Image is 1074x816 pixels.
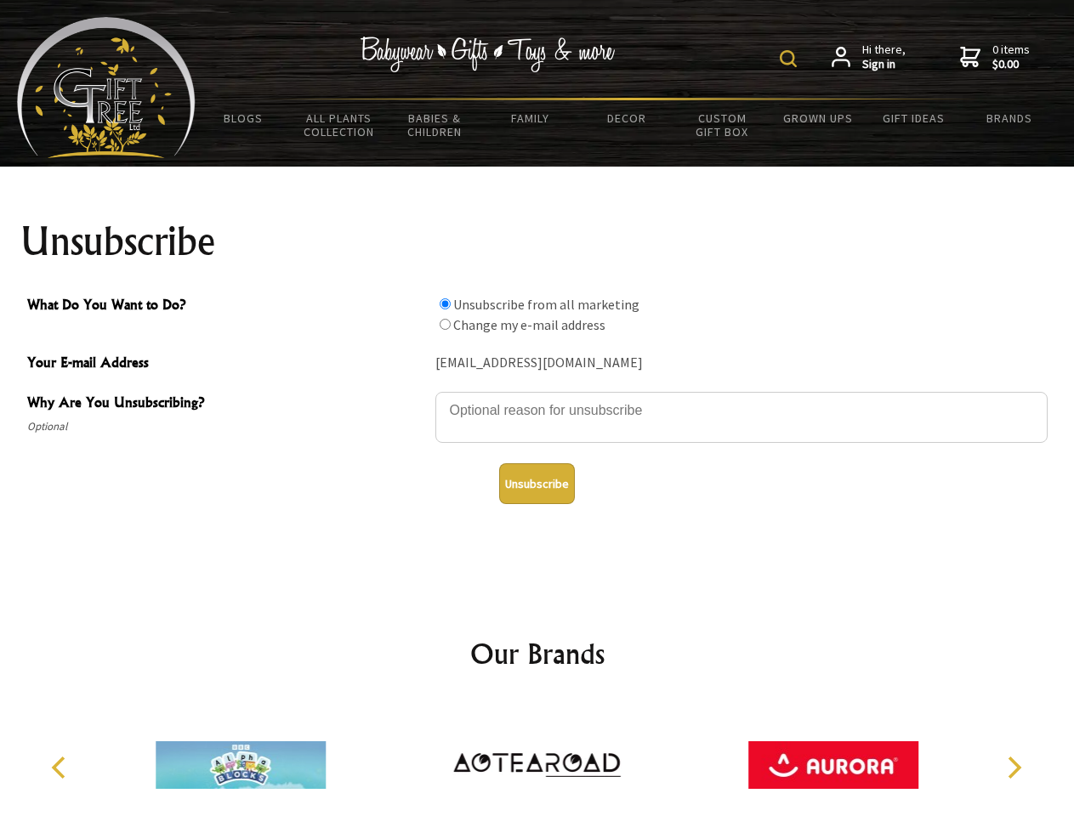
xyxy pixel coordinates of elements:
a: Hi there,Sign in [832,42,906,72]
span: Your E-mail Address [27,352,427,377]
a: Gift Ideas [866,100,962,136]
a: Brands [962,100,1058,136]
a: 0 items$0.00 [960,42,1030,72]
textarea: Why Are You Unsubscribing? [435,392,1048,443]
button: Next [995,749,1032,786]
h2: Our Brands [34,633,1041,674]
span: Why Are You Unsubscribing? [27,392,427,416]
span: What Do You Want to Do? [27,294,427,319]
a: BLOGS [196,100,292,136]
label: Unsubscribe from all marketing [453,296,639,313]
strong: $0.00 [992,57,1030,72]
span: 0 items [992,42,1030,72]
a: Family [483,100,579,136]
button: Unsubscribe [499,463,575,504]
span: Optional [27,416,427,437]
a: Decor [578,100,674,136]
input: What Do You Want to Do? [440,298,451,309]
img: Babyware - Gifts - Toys and more... [17,17,196,158]
a: All Plants Collection [292,100,388,150]
label: Change my e-mail address [453,316,605,333]
a: Grown Ups [770,100,866,136]
button: Previous [43,749,80,786]
span: Hi there, [862,42,906,72]
img: product search [780,50,797,67]
a: Babies & Children [387,100,483,150]
a: Custom Gift Box [674,100,770,150]
strong: Sign in [862,57,906,72]
input: What Do You Want to Do? [440,319,451,330]
h1: Unsubscribe [20,221,1054,262]
img: Babywear - Gifts - Toys & more [361,37,616,72]
div: [EMAIL_ADDRESS][DOMAIN_NAME] [435,350,1048,377]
